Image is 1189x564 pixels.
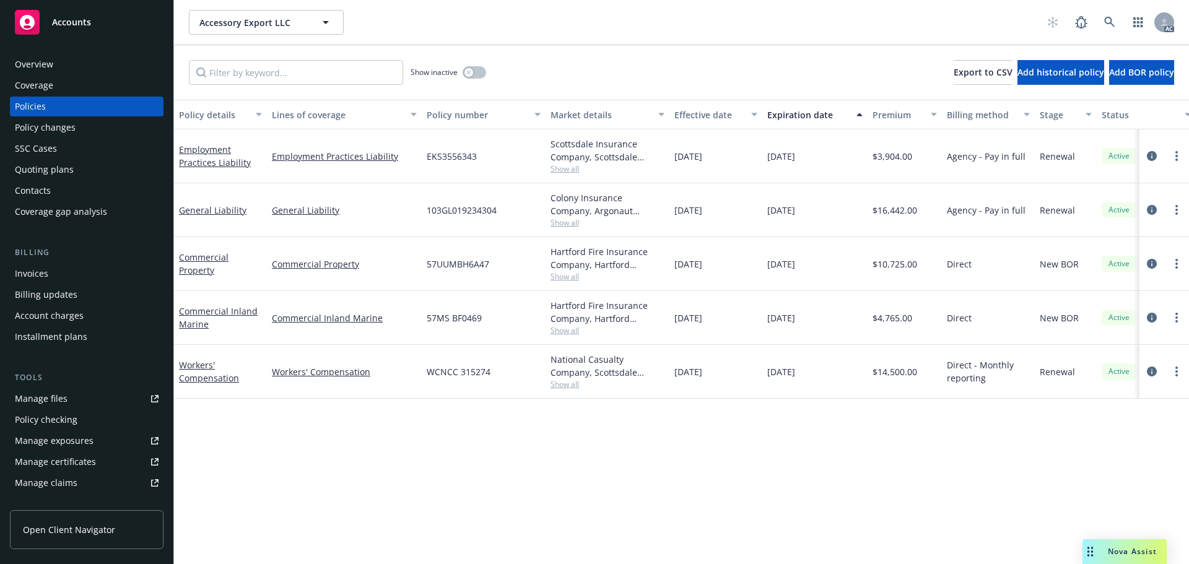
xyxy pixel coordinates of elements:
a: Commercial Property [179,251,229,276]
span: Open Client Navigator [23,523,115,536]
button: Accessory Export LLC [189,10,344,35]
span: $14,500.00 [873,365,917,378]
span: Show inactive [411,67,458,77]
button: Billing method [942,100,1035,129]
span: EKS3556343 [427,150,477,163]
span: [DATE] [767,258,795,271]
a: Workers' Compensation [179,359,239,384]
a: Workers' Compensation [272,365,417,378]
div: National Casualty Company, Scottsdale Insurance Company (Nationwide), Midwest General Insurance D... [551,353,664,379]
span: 57MS BF0469 [427,311,482,324]
a: Accounts [10,5,163,40]
a: circleInformation [1144,364,1159,379]
span: 57UUMBH6A47 [427,258,489,271]
span: Show all [551,379,664,389]
div: Billing [10,246,163,259]
button: Policy number [422,100,546,129]
span: Active [1107,366,1131,377]
div: Billing method [947,108,1016,121]
span: Active [1107,150,1131,162]
span: [DATE] [767,365,795,378]
span: Manage exposures [10,431,163,451]
button: Export to CSV [954,60,1013,85]
div: Policy details [179,108,248,121]
a: Manage certificates [10,452,163,472]
a: Billing updates [10,285,163,305]
span: [DATE] [674,258,702,271]
a: more [1169,310,1184,325]
div: Status [1102,108,1177,121]
a: Quoting plans [10,160,163,180]
a: Invoices [10,264,163,284]
div: Coverage gap analysis [15,202,107,222]
button: Add historical policy [1017,60,1104,85]
a: Manage BORs [10,494,163,514]
a: Switch app [1126,10,1151,35]
span: Export to CSV [954,66,1013,78]
div: Policy number [427,108,527,121]
span: $16,442.00 [873,204,917,217]
a: Overview [10,54,163,74]
span: Renewal [1040,365,1075,378]
a: Account charges [10,306,163,326]
a: Employment Practices Liability [179,144,251,168]
a: more [1169,202,1184,217]
a: circleInformation [1144,256,1159,271]
span: Show all [551,271,664,282]
span: Direct [947,258,972,271]
span: [DATE] [674,311,702,324]
button: Stage [1035,100,1097,129]
div: Stage [1040,108,1078,121]
a: Coverage gap analysis [10,202,163,222]
div: Drag to move [1082,539,1098,564]
div: Scottsdale Insurance Company, Scottsdale Insurance Company (Nationwide), Risk Placement Services,... [551,137,664,163]
div: Policies [15,97,46,116]
span: Direct - Monthly reporting [947,358,1030,384]
input: Filter by keyword... [189,60,403,85]
a: more [1169,364,1184,379]
span: [DATE] [674,365,702,378]
a: Manage claims [10,473,163,493]
button: Market details [546,100,669,129]
div: Manage claims [15,473,77,493]
div: Manage certificates [15,452,96,472]
button: Policy details [174,100,267,129]
div: Policy changes [15,118,76,137]
span: Renewal [1040,204,1075,217]
a: Start snowing [1040,10,1065,35]
div: Hartford Fire Insurance Company, Hartford Insurance Group [551,299,664,325]
div: Lines of coverage [272,108,403,121]
span: Renewal [1040,150,1075,163]
a: Installment plans [10,327,163,347]
span: New BOR [1040,311,1079,324]
div: Account charges [15,306,84,326]
div: Installment plans [15,327,87,347]
a: circleInformation [1144,149,1159,163]
span: WCNCC 315274 [427,365,490,378]
button: Nova Assist [1082,539,1167,564]
span: [DATE] [767,150,795,163]
button: Premium [868,100,942,129]
div: Manage BORs [15,494,73,514]
a: Commercial Property [272,258,417,271]
button: Effective date [669,100,762,129]
span: Direct [947,311,972,324]
a: Employment Practices Liability [272,150,417,163]
a: Coverage [10,76,163,95]
a: General Liability [272,204,417,217]
a: more [1169,149,1184,163]
span: $10,725.00 [873,258,917,271]
a: SSC Cases [10,139,163,158]
a: Commercial Inland Marine [179,305,258,330]
span: Accessory Export LLC [199,16,307,29]
span: $3,904.00 [873,150,912,163]
a: Manage files [10,389,163,409]
a: circleInformation [1144,202,1159,217]
a: Commercial Inland Marine [272,311,417,324]
button: Lines of coverage [267,100,422,129]
div: Manage files [15,389,68,409]
span: Show all [551,163,664,174]
span: Active [1107,258,1131,269]
div: Invoices [15,264,48,284]
div: Overview [15,54,53,74]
